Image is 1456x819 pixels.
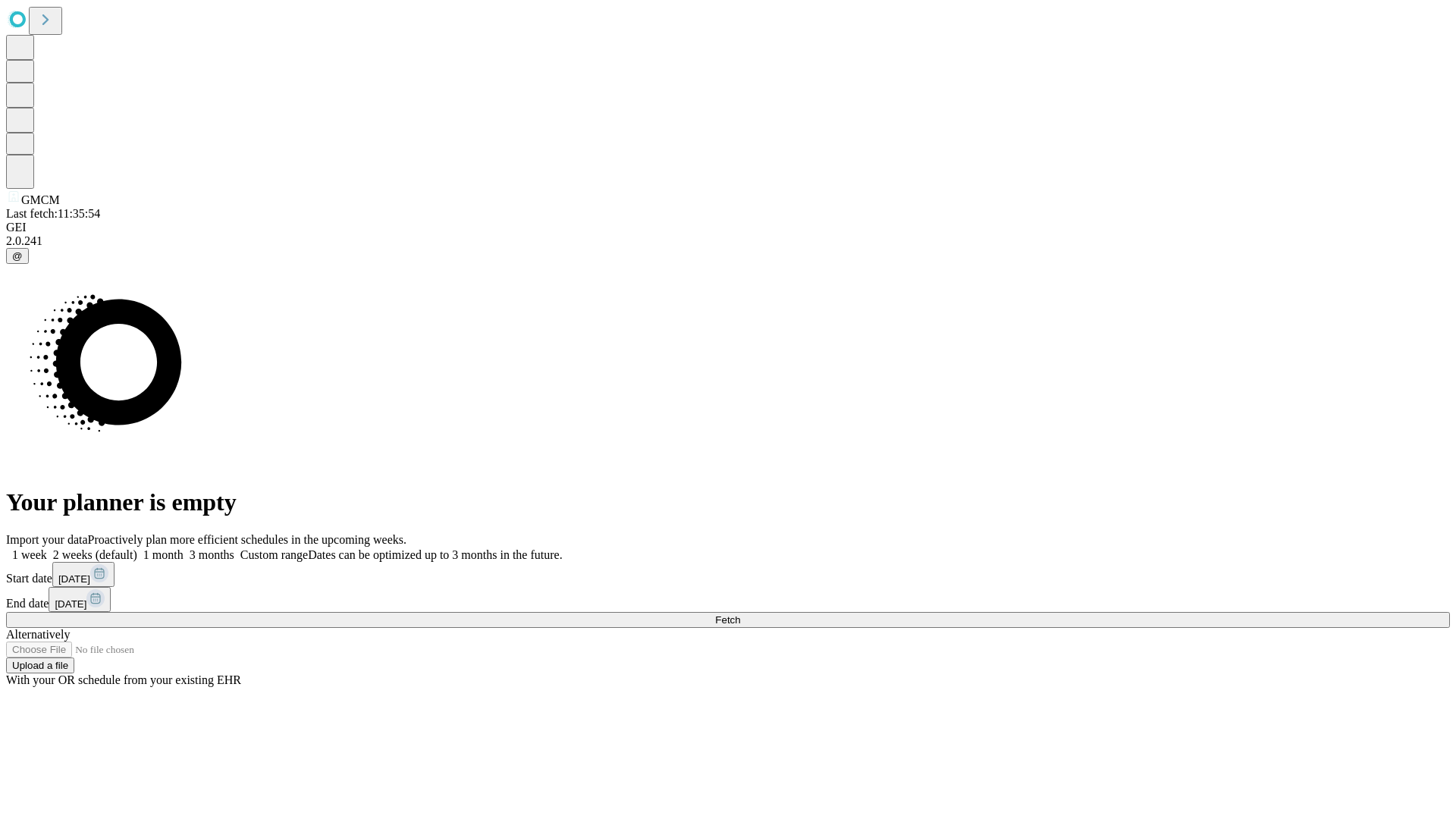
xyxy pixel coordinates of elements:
[58,573,90,585] span: [DATE]
[6,657,74,673] button: Upload a file
[6,673,241,686] span: With your OR schedule from your existing EHR
[12,548,47,561] span: 1 week
[12,250,23,262] span: @
[6,248,29,264] button: @
[6,488,1450,516] h1: Your planner is empty
[6,207,100,220] span: Last fetch: 11:35:54
[6,234,1450,248] div: 2.0.241
[715,614,740,626] span: Fetch
[240,548,308,561] span: Custom range
[6,533,88,546] span: Import your data
[53,548,137,561] span: 2 weeks (default)
[6,562,1450,587] div: Start date
[55,598,86,610] span: [DATE]
[52,562,115,587] button: [DATE]
[88,533,406,546] span: Proactively plan more efficient schedules in the upcoming weeks.
[190,548,234,561] span: 3 months
[49,587,111,612] button: [DATE]
[6,587,1450,612] div: End date
[6,628,70,641] span: Alternatively
[308,548,562,561] span: Dates can be optimized up to 3 months in the future.
[6,612,1450,628] button: Fetch
[143,548,184,561] span: 1 month
[21,193,60,206] span: GMCM
[6,221,1450,234] div: GEI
